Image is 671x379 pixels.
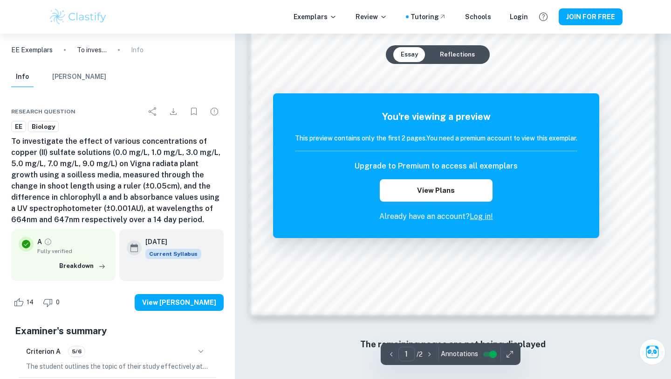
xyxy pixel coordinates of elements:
div: Bookmark [185,102,203,121]
a: EE [11,121,26,133]
p: Already have an account? [295,211,577,222]
p: To investigate the effect of various concentrations of copper (II) sulfate solutions (0.0 mg/L, 1... [77,45,107,55]
span: Research question [11,107,75,116]
button: Breakdown [57,259,108,273]
span: 14 [21,298,39,307]
span: 5/6 [68,347,85,356]
span: Biology [28,122,58,132]
h6: This preview contains only the first 2 pages. You need a premium account to view this exemplar. [295,133,577,143]
div: Download [164,102,183,121]
a: EE Exemplars [11,45,53,55]
span: 0 [51,298,65,307]
button: View Plans [380,179,493,202]
button: Reflections [432,47,482,62]
a: Log in! [470,212,493,221]
h6: The remaining pages are not being displayed [270,338,636,351]
span: Annotations [441,349,478,359]
button: Help and Feedback [535,9,551,25]
a: Grade fully verified [44,238,52,246]
img: Clastify logo [48,7,108,26]
div: Report issue [205,102,224,121]
h6: To investigate the effect of various concentrations of copper (II) sulfate solutions (0.0 mg/L, 1... [11,136,224,225]
a: Tutoring [411,12,446,22]
a: Biology [28,121,59,133]
div: This exemplar is based on the current syllabus. Feel free to refer to it for inspiration/ideas wh... [145,249,201,259]
p: A [37,237,42,247]
p: Info [131,45,144,55]
div: Dislike [41,295,65,310]
a: Login [510,12,528,22]
button: Ask Clai [639,339,665,365]
div: Share [144,102,162,121]
span: EE [12,122,26,132]
button: Info [11,67,34,87]
span: Fully verified [37,247,108,255]
button: View [PERSON_NAME] [135,294,224,311]
a: Schools [465,12,491,22]
p: / 2 [417,349,423,359]
h6: [DATE] [145,237,194,247]
h5: Examiner's summary [15,324,220,338]
h5: You're viewing a preview [295,110,577,124]
h6: Upgrade to Premium to access all exemplars [355,161,518,172]
p: The student outlines the topic of their study effectively at the beginning of the essay, clearly ... [26,361,209,372]
button: Essay [393,47,425,62]
span: Current Syllabus [145,249,201,259]
button: [PERSON_NAME] [52,67,106,87]
div: Like [11,295,39,310]
p: Review [356,12,387,22]
h6: Criterion A [26,346,61,357]
button: JOIN FOR FREE [559,8,623,25]
p: Exemplars [294,12,337,22]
